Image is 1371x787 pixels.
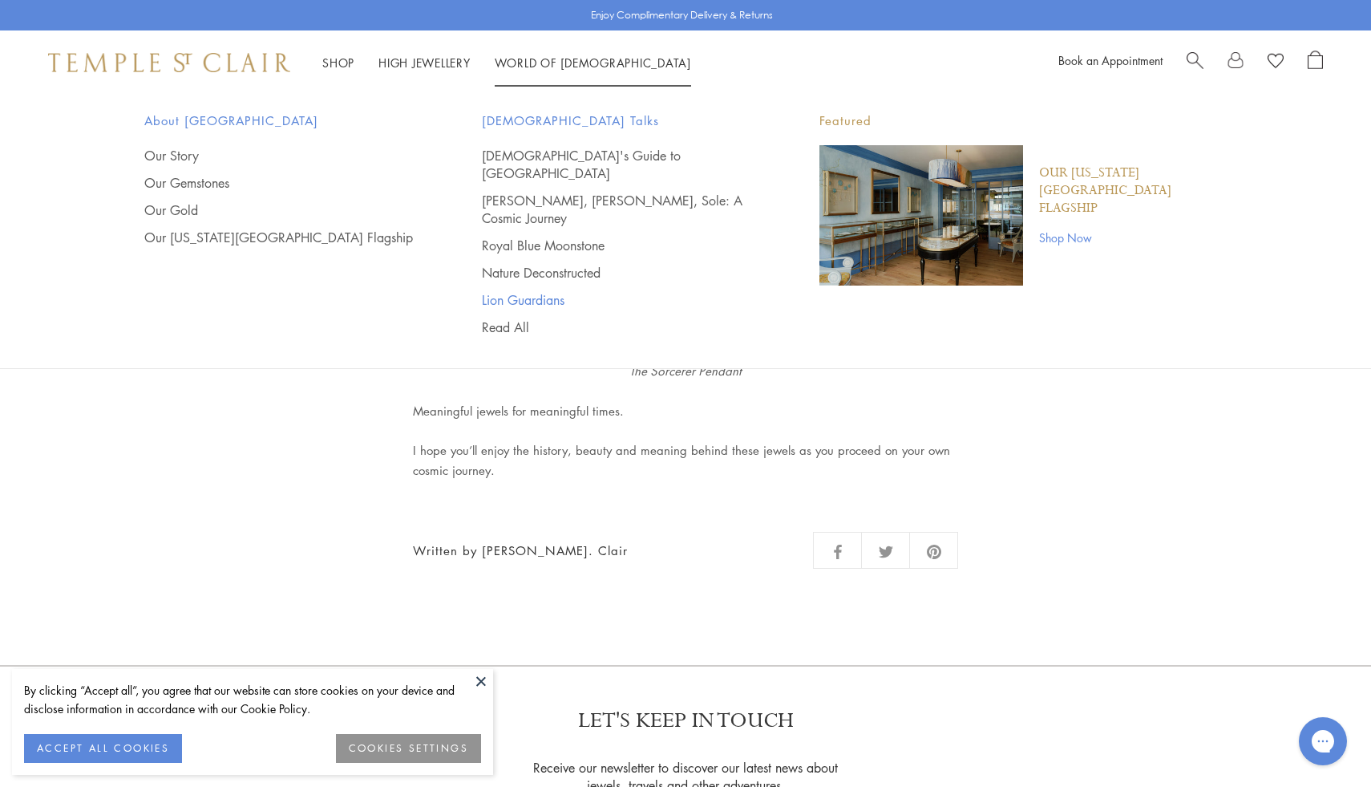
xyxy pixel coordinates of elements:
a: [DEMOGRAPHIC_DATA]'s Guide to [GEOGRAPHIC_DATA] [482,147,755,182]
a: Our [US_STATE][GEOGRAPHIC_DATA] Flagship [1039,164,1227,217]
a: Our Gold [144,201,418,219]
p: Featured [819,111,1227,131]
p: I hope you’ll enjoy the history, beauty and meaning behind these jewels as you proceed on your ow... [413,440,958,481]
div: By clicking “Accept all”, you agree that our website can store cookies on your device and disclos... [24,681,481,718]
span: About [GEOGRAPHIC_DATA] [144,111,418,131]
a: ShopShop [322,55,354,71]
a: Lion Guardians [482,291,755,309]
button: COOKIES SETTINGS [336,734,481,763]
a: View Wishlist [1268,51,1284,75]
p: LET'S KEEP IN TOUCH [578,707,794,735]
em: The Sorcerer Pendant [629,363,742,379]
a: Search [1187,51,1203,75]
button: ACCEPT ALL COOKIES [24,734,182,763]
a: Our Story [144,147,418,164]
a: Our Gemstones [144,174,418,192]
a: Nature Deconstructed [482,264,755,282]
a: Open Shopping Bag [1308,51,1323,75]
a: Shop Now [1039,229,1227,246]
a: Our [US_STATE][GEOGRAPHIC_DATA] Flagship [144,229,418,246]
a: World of [DEMOGRAPHIC_DATA]World of [DEMOGRAPHIC_DATA] [495,55,691,71]
a: High JewelleryHigh Jewellery [378,55,471,71]
p: Meaningful jewels for meaningful times. [413,401,958,421]
nav: Main navigation [322,53,691,73]
p: Enjoy Complimentary Delivery & Returns [591,7,773,23]
a: Royal Blue Moonstone [482,237,755,254]
span: Written by [PERSON_NAME]. Clair [413,541,628,561]
a: [PERSON_NAME], [PERSON_NAME], Sole: A Cosmic Journey [482,192,755,227]
a: Read All [482,318,755,336]
img: Temple St. Clair [48,53,290,72]
iframe: Gorgias live chat messenger [1291,712,1355,771]
span: [DEMOGRAPHIC_DATA] Talks [482,111,755,131]
a: Book an Appointment [1058,52,1163,68]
